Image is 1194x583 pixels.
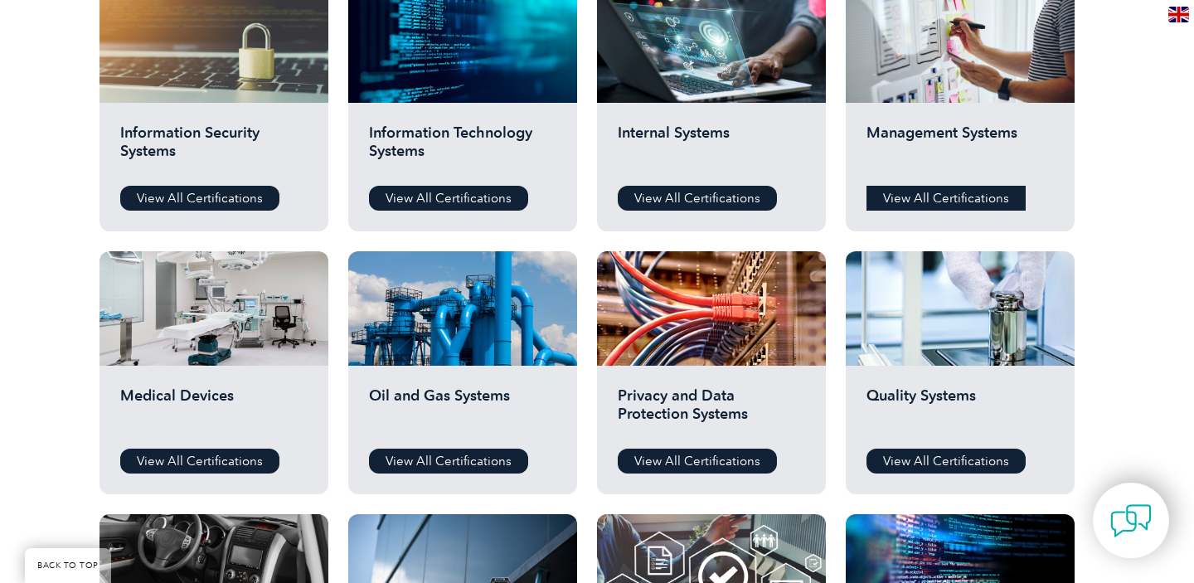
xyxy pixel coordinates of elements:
h2: Internal Systems [618,124,805,173]
a: View All Certifications [369,449,528,474]
h2: Management Systems [866,124,1054,173]
a: View All Certifications [866,449,1026,474]
img: en [1168,7,1189,22]
a: View All Certifications [866,186,1026,211]
h2: Oil and Gas Systems [369,386,556,436]
a: View All Certifications [369,186,528,211]
h2: Information Technology Systems [369,124,556,173]
a: View All Certifications [618,186,777,211]
a: View All Certifications [618,449,777,474]
h2: Quality Systems [866,386,1054,436]
a: View All Certifications [120,449,279,474]
h2: Information Security Systems [120,124,308,173]
h2: Privacy and Data Protection Systems [618,386,805,436]
img: contact-chat.png [1110,500,1152,542]
a: BACK TO TOP [25,548,111,583]
a: View All Certifications [120,186,279,211]
h2: Medical Devices [120,386,308,436]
